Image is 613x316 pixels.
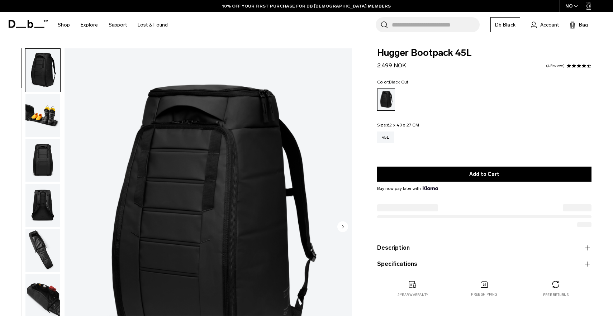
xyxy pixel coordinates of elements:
a: Support [109,12,127,38]
button: Add to Cart [377,167,591,182]
img: Hugger Bootpack 45L Black Out [25,49,60,92]
span: Black Out [389,80,408,85]
a: Db Black [490,17,520,32]
span: 2.499 NOK [377,62,406,69]
img: Hugger Bootpack 45L Black Out [25,184,60,227]
span: 62 x 40 x 27 CM [387,123,419,128]
button: Next slide [337,221,348,234]
p: Free returns [543,292,569,297]
img: {"height" => 20, "alt" => "Klarna"} [423,186,438,190]
p: Free shipping [471,292,497,297]
button: Bag [570,20,588,29]
button: Hugger Bootpack 45L Black Out [25,183,61,227]
span: Account [540,21,559,29]
button: Hugger Bootpack 45L Black Out [25,48,61,92]
button: Hugger Bootpack 45L Black Out [25,229,61,272]
img: Hugger Bootpack 45L Black Out [25,229,60,272]
p: 2 year warranty [398,292,428,297]
a: Account [531,20,559,29]
a: 45L [377,131,394,143]
legend: Color: [377,80,409,84]
a: 4 reviews [546,64,565,68]
a: Shop [58,12,70,38]
button: Specifications [377,260,591,268]
span: Buy now pay later with [377,185,438,192]
legend: Size: [377,123,419,127]
button: Description [377,244,591,252]
a: Black Out [377,88,395,111]
span: Hugger Bootpack 45L [377,48,591,58]
a: Lost & Found [138,12,168,38]
img: Hugger Bootpack 45L Black Out [25,139,60,182]
button: Hugger Bootpack 45L Black Out [25,94,61,137]
span: Bag [579,21,588,29]
button: Hugger Bootpack 45L Black Out [25,139,61,182]
nav: Main Navigation [52,12,173,38]
img: Hugger Bootpack 45L Black Out [25,94,60,137]
a: Explore [81,12,98,38]
a: 10% OFF YOUR FIRST PURCHASE FOR DB [DEMOGRAPHIC_DATA] MEMBERS [222,3,391,9]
